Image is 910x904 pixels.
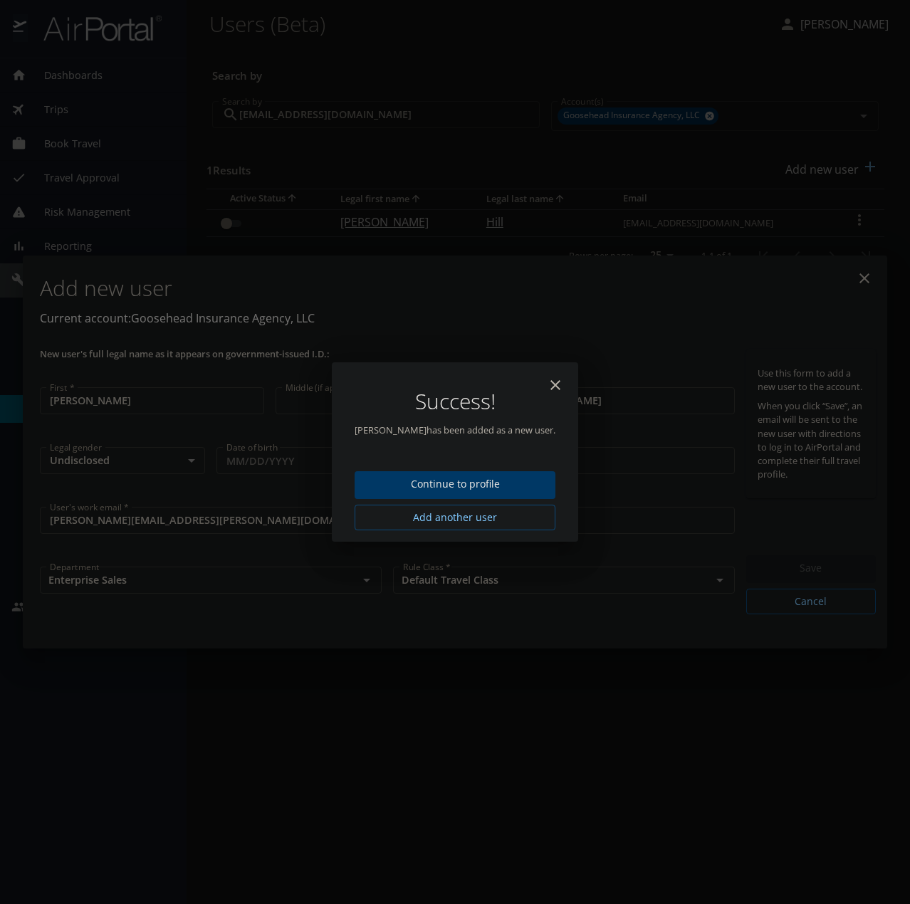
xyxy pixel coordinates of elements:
p: [PERSON_NAME] has been added as a new user. [355,424,555,437]
h1: Success! [355,391,555,412]
button: close [538,368,572,402]
button: Add another user [355,505,555,531]
button: Continue to profile [355,471,555,499]
span: Add another user [366,509,544,527]
span: Continue to profile [366,475,544,493]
